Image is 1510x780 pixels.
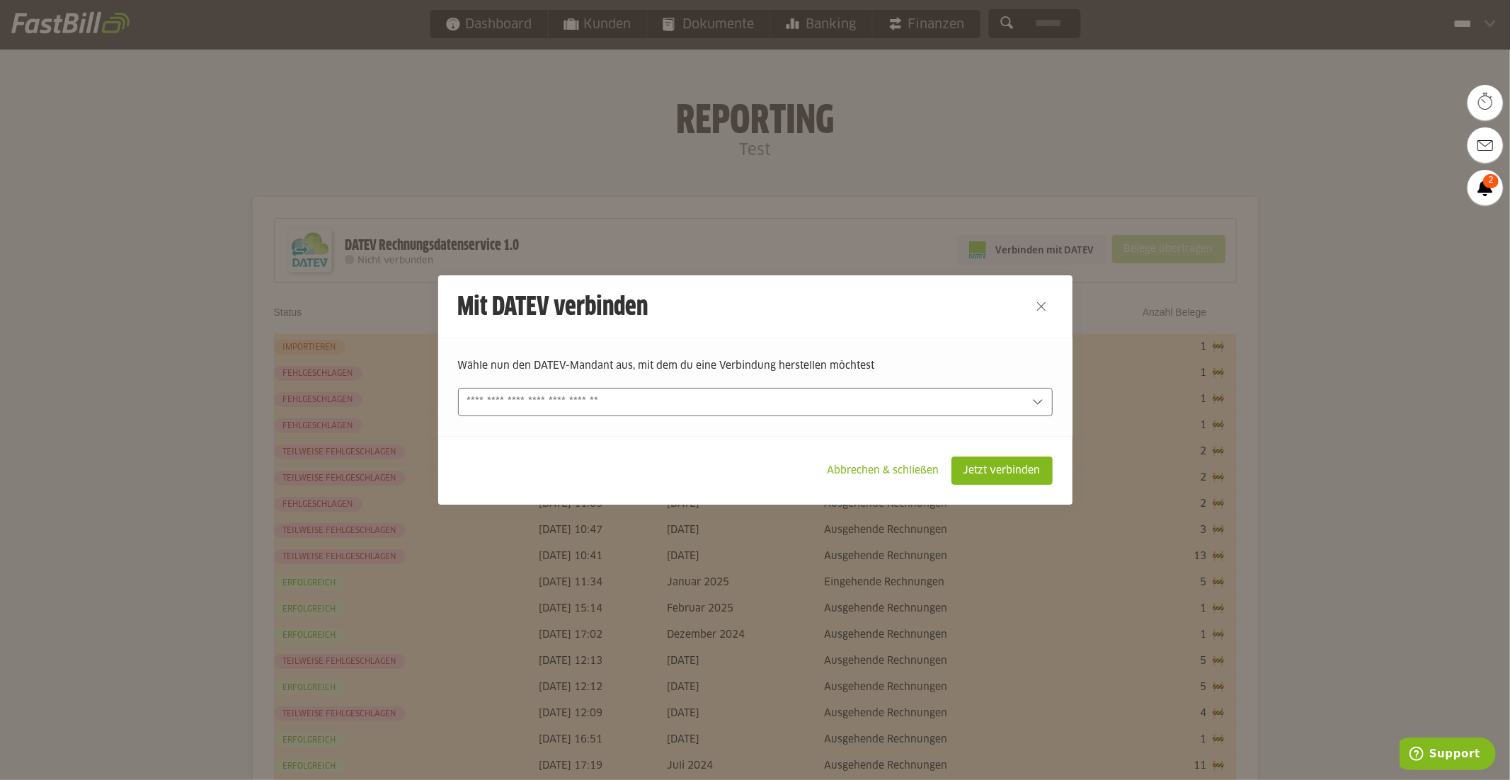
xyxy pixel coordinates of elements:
[1468,170,1503,205] a: 2
[1400,738,1496,773] iframe: Öffnet ein Widget, in dem Sie weitere Informationen finden
[458,358,1053,374] p: Wähle nun den DATEV-Mandant aus, mit dem du eine Verbindung herstellen möchtest
[951,457,1053,485] sl-button: Jetzt verbinden
[816,457,951,485] sl-button: Abbrechen & schließen
[1483,174,1499,188] span: 2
